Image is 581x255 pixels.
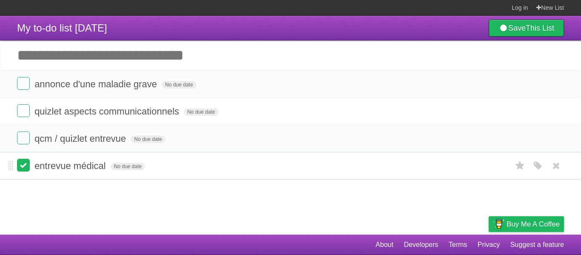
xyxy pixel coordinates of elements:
a: Terms [449,237,467,253]
span: No due date [184,108,218,116]
span: No due date [162,81,196,89]
a: Developers [404,237,438,253]
a: Suggest a feature [510,237,564,253]
span: entrevue médical [34,160,108,171]
span: My to-do list [DATE] [17,22,107,34]
label: Done [17,104,30,117]
label: Done [17,159,30,172]
b: This List [526,24,554,32]
a: About [376,237,393,253]
span: Buy me a coffee [507,217,560,232]
a: Buy me a coffee [489,216,564,232]
a: Privacy [478,237,500,253]
span: qcm / quizlet entrevue [34,133,128,144]
a: SaveThis List [489,20,564,37]
label: Done [17,132,30,144]
span: No due date [111,163,145,170]
label: Done [17,77,30,90]
span: quizlet aspects communicationnels [34,106,181,117]
span: annonce d'une maladie grave [34,79,159,89]
span: No due date [131,135,165,143]
label: Star task [512,159,528,173]
img: Buy me a coffee [493,217,504,231]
